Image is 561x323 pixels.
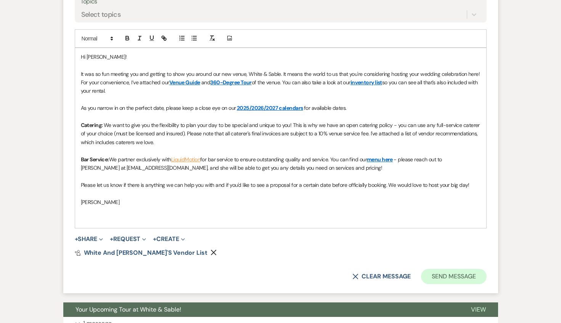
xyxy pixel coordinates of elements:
[81,122,481,146] span: We want to give you the flexibility to plan your day to be special and unique to you! This is why...
[459,302,498,317] button: View
[81,9,121,19] div: Select topics
[75,236,103,242] button: Share
[200,156,367,163] span: for bar service to ensure outstanding quality and service. You can find our
[237,104,303,111] a: 2025/2026/2027 calendars
[110,236,113,242] span: +
[171,156,200,163] a: LiquidMotion
[63,302,459,317] button: Your Upcoming Tour at White & Sable!
[252,79,350,86] span: of the venue. You can also take a look at our
[352,273,410,280] button: Clear message
[81,71,481,86] span: It was so fun meeting you and getting to show you around our new venue, White & Sable. It means t...
[153,236,185,242] button: Create
[81,104,481,112] p: As you narrow in on the perfect date, please keep a close eye on our for available dates.
[350,79,382,86] a: inventory list
[201,79,210,86] span: and
[109,156,171,163] span: We partner exclusively with
[367,156,393,163] a: menu here
[81,122,104,129] strong: Catering:
[169,79,200,86] a: Venue Guide
[81,156,109,163] strong: Bar Service:
[210,79,252,86] a: 360-Degree Tour
[81,53,127,60] span: Hi [PERSON_NAME]!
[471,305,486,313] span: View
[76,305,181,313] span: Your Upcoming Tour at White & Sable!
[75,250,207,256] a: White and [PERSON_NAME]'s Vendor List
[81,199,120,206] span: [PERSON_NAME]
[110,236,146,242] button: Request
[81,182,469,188] span: Please let us know if there is anything we can help you with and if you'd like to see a proposal ...
[421,269,486,284] button: Send Message
[84,249,207,257] span: White and [PERSON_NAME]'s Vendor List
[153,236,156,242] span: +
[81,156,444,171] span: - please reach out to [PERSON_NAME] at [EMAIL_ADDRESS][DOMAIN_NAME], and she will be able to get ...
[75,236,78,242] span: +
